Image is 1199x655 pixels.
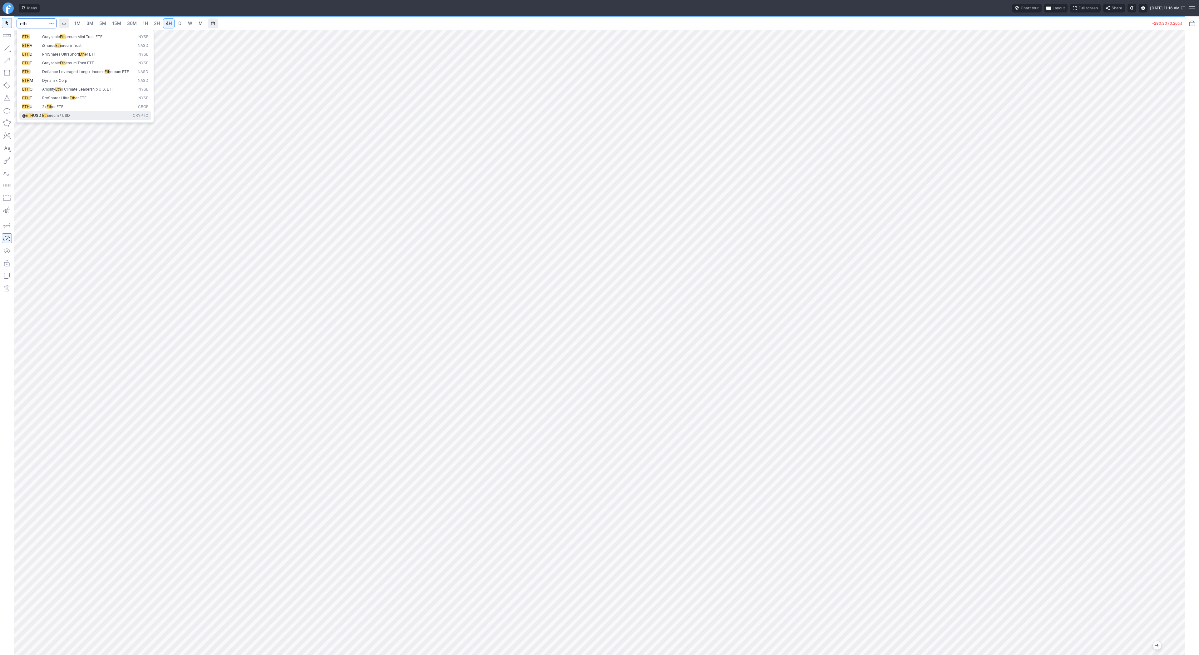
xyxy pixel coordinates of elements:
span: 1M [74,21,81,26]
span: 2H [154,21,160,26]
span: ETH [22,61,30,65]
span: Chart tour [1021,5,1039,11]
span: ProShares UltraShort [42,52,79,57]
span: ETH [22,43,30,48]
button: Drawing mode: Single [2,221,12,231]
span: ProShares Ultra [42,96,70,100]
span: er ETF [75,96,86,100]
span: ETH [22,52,30,57]
span: Full screen [1078,5,1098,11]
span: NASD [138,69,148,75]
span: er ETF [85,52,96,57]
span: Grayscale [42,61,60,65]
span: M [30,78,33,83]
span: ereum Mini Trust ETF [66,34,102,39]
a: 15M [109,18,124,28]
span: 1H [143,21,148,26]
button: Measure [2,31,12,41]
span: Defiance Leveraged Long + Income [42,69,105,74]
span: Eth [70,96,75,100]
span: I [30,69,31,74]
button: Settings [1139,4,1147,12]
span: Eth [42,113,48,118]
a: M [195,18,205,28]
button: Toggle dark mode [1127,4,1136,12]
span: Layout [1053,5,1065,11]
button: Triangle [2,93,12,103]
div: Search [17,30,154,123]
span: 4H [166,21,172,26]
span: E [30,61,32,65]
span: Eth [60,34,66,39]
span: 5M [99,21,106,26]
button: Rotated rectangle [2,81,12,91]
span: Eth [55,87,61,92]
span: Eth [60,61,66,65]
span: ereum Trust [61,43,81,48]
span: @ [22,113,26,118]
span: M [199,21,203,26]
span: CBOE [138,104,148,110]
span: Amplify [42,87,55,92]
a: D [175,18,185,28]
button: Jump to the most recent bar [1153,641,1162,650]
span: o Climate Leadership U.S. ETF [61,87,114,92]
span: 3M [86,21,93,26]
span: ETH [26,113,33,118]
span: 30M [127,21,137,26]
span: 15M [112,21,121,26]
button: Polygon [2,118,12,128]
span: Eth [105,69,110,74]
span: ETH [22,96,30,100]
button: Full screen [1070,4,1101,12]
button: Add note [2,271,12,281]
span: ereum Trust ETF [66,61,94,65]
span: NYSE [138,34,148,40]
span: 2x [42,104,47,109]
button: Line [2,43,12,53]
a: 5M [96,18,109,28]
span: U [30,104,32,109]
span: NASD [138,78,148,83]
span: W [188,21,192,26]
button: Remove all autosaved drawings [2,283,12,293]
span: Crypto [133,113,148,118]
span: A [30,43,32,48]
button: Layout [1044,4,1068,12]
button: Lock drawings [2,258,12,268]
span: D [178,21,181,26]
p: -290.30 (0.26%) [1152,22,1182,25]
span: Grayscale [42,34,60,39]
button: Hide drawings [2,246,12,256]
a: 1H [140,18,151,28]
button: Mouse [2,18,12,28]
button: Position [2,193,12,203]
button: Rectangle [2,68,12,78]
button: Search [47,18,56,28]
button: Anchored VWAP [2,206,12,216]
span: Dynamix Corp [42,78,67,83]
a: 1M [72,18,83,28]
button: Elliott waves [2,168,12,178]
span: ereum / USD [48,113,70,118]
a: 30M [124,18,140,28]
button: Fibonacci retracements [2,181,12,191]
span: NYSE [138,52,148,57]
button: Range [208,18,218,28]
span: D [30,52,32,57]
span: NYSE [138,87,148,92]
span: ETH [22,87,30,92]
button: Ellipse [2,106,12,116]
button: Ideas [19,4,40,12]
span: ETH [22,104,30,109]
button: Text [2,143,12,153]
span: O [30,87,32,92]
span: iShares [42,43,55,48]
button: Interval [59,18,69,28]
button: Drawings Autosave: On [2,233,12,243]
span: er ETF [52,104,63,109]
span: T [30,96,32,100]
span: ereum ETF [110,69,129,74]
span: NASD [138,43,148,48]
span: ETH [22,69,30,74]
